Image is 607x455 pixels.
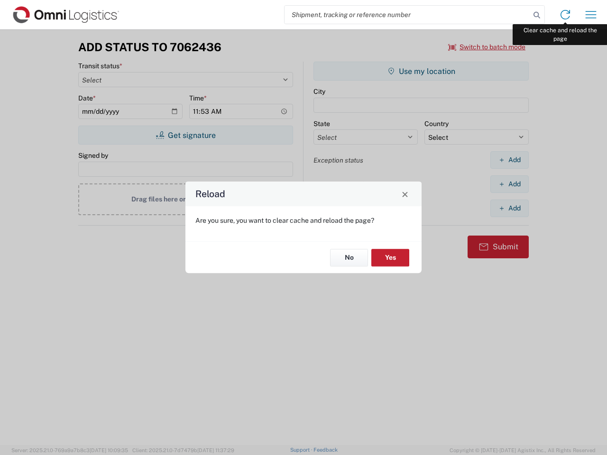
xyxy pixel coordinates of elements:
button: Yes [371,249,409,266]
input: Shipment, tracking or reference number [285,6,530,24]
button: Close [398,187,412,200]
button: No [330,249,368,266]
h4: Reload [195,187,225,201]
p: Are you sure, you want to clear cache and reload the page? [195,216,412,225]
